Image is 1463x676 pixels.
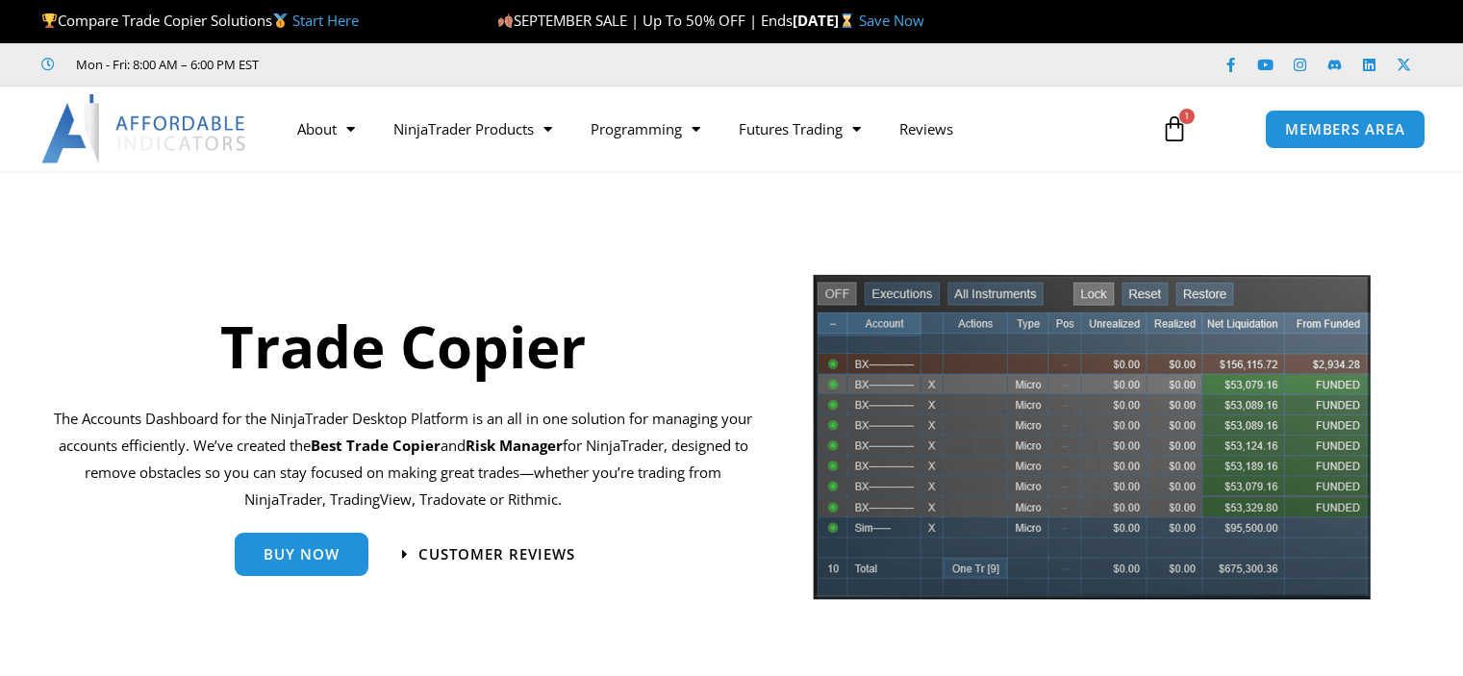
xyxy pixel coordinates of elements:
a: Futures Trading [719,107,880,151]
span: Buy Now [264,547,340,562]
a: Start Here [292,11,359,30]
nav: Menu [278,107,1142,151]
iframe: Customer reviews powered by Trustpilot [286,55,574,74]
a: About [278,107,374,151]
img: ⌛ [840,13,854,28]
img: 🏆 [42,13,57,28]
a: NinjaTrader Products [374,107,571,151]
strong: Risk Manager [466,436,563,455]
a: Programming [571,107,719,151]
a: 1 [1132,101,1217,157]
a: Save Now [859,11,924,30]
img: tradecopier | Affordable Indicators – NinjaTrader [811,272,1373,615]
span: Customer Reviews [418,547,575,562]
img: 🥇 [273,13,288,28]
span: 1 [1179,109,1195,124]
a: Customer Reviews [402,547,575,562]
span: Mon - Fri: 8:00 AM – 6:00 PM EST [71,53,259,76]
span: MEMBERS AREA [1285,122,1405,137]
h1: Trade Copier [54,306,753,387]
a: Reviews [880,107,972,151]
img: 🍂 [498,13,513,28]
span: SEPTEMBER SALE | Up To 50% OFF | Ends [497,11,793,30]
a: Buy Now [235,533,368,576]
img: LogoAI | Affordable Indicators – NinjaTrader [41,94,248,163]
a: MEMBERS AREA [1265,110,1425,149]
b: Best Trade Copier [311,436,441,455]
span: Compare Trade Copier Solutions [41,11,359,30]
p: The Accounts Dashboard for the NinjaTrader Desktop Platform is an all in one solution for managin... [54,406,753,513]
strong: [DATE] [793,11,859,30]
